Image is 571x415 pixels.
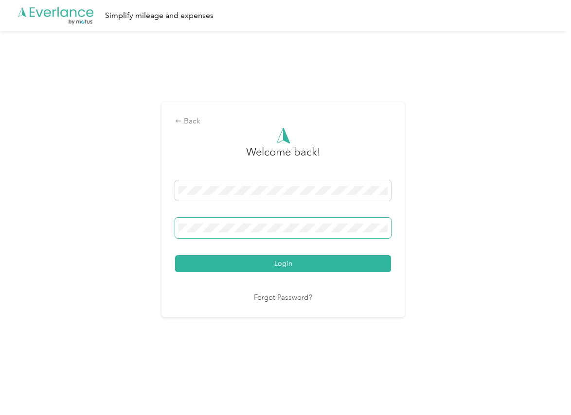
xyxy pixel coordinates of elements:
[175,255,391,272] button: Login
[517,361,571,415] iframe: Everlance-gr Chat Button Frame
[246,144,321,170] h3: greeting
[175,116,391,127] div: Back
[254,293,312,304] a: Forgot Password?
[105,10,214,22] div: Simplify mileage and expenses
